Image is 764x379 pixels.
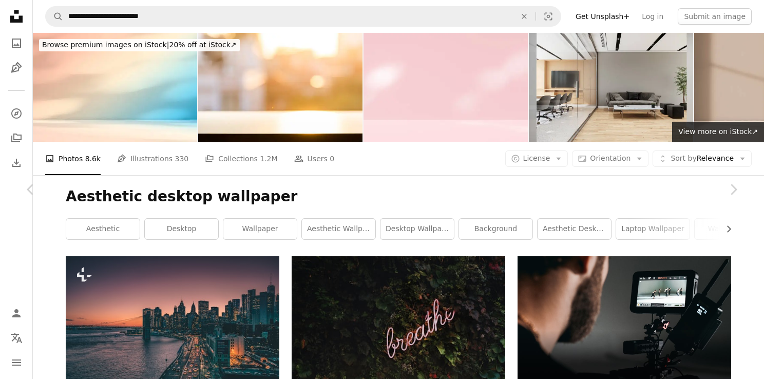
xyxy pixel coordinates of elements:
a: Next [702,140,764,239]
span: 330 [175,153,189,164]
button: Menu [6,352,27,373]
a: Browse premium images on iStock|20% off at iStock↗ [33,33,246,58]
a: desktop wallpaper [380,219,454,239]
button: Search Unsplash [46,7,63,26]
a: aesthetic desktop [538,219,611,239]
span: License [523,154,550,162]
a: Collections 1.2M [205,142,277,175]
button: Language [6,328,27,348]
span: Sort by [671,154,696,162]
a: aesthetic [66,219,140,239]
a: Log in / Sign up [6,303,27,324]
h1: Aesthetic desktop wallpaper [66,187,731,206]
span: 0 [330,153,334,164]
img: Empty wooden table in front of abstract blurred bokeh background of restaurant [198,33,362,142]
a: desktop [145,219,218,239]
a: Explore [6,103,27,124]
a: Photos [6,33,27,53]
span: 1.2M [260,153,277,164]
a: View more on iStock↗ [672,122,764,142]
a: Collections [6,128,27,148]
div: 20% off at iStock ↗ [39,39,240,51]
span: Browse premium images on iStock | [42,41,169,49]
a: laptop wallpaper [616,219,690,239]
a: aesthetic wallpaper [302,219,375,239]
a: Log in [636,8,670,25]
span: Relevance [671,154,734,164]
a: Breathe neon signage [292,323,505,332]
span: Orientation [590,154,631,162]
a: Illustrations [6,58,27,78]
a: Users 0 [294,142,335,175]
button: Sort byRelevance [653,150,752,167]
form: Find visuals sitewide [45,6,561,27]
a: The Manhattan Bridge in the evening, USA [66,323,279,332]
a: Illustrations 330 [117,142,188,175]
a: wallpaper [223,219,297,239]
button: Orientation [572,150,648,167]
a: Get Unsplash+ [569,8,636,25]
img: Light Shadow Beige gold Blue Studio Room Background,Cream Yellow Summer on Table Product,Overlay ... [33,33,197,142]
span: View more on iStock ↗ [678,127,758,136]
button: License [505,150,568,167]
button: Clear [513,7,536,26]
img: Modern Office Space With Lobby [529,33,693,142]
a: background [459,219,532,239]
button: Visual search [536,7,561,26]
button: Submit an image [678,8,752,25]
img: Empty pink colour room studio with sunlight effect shadow on the floor and wall for product prese... [364,33,528,142]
